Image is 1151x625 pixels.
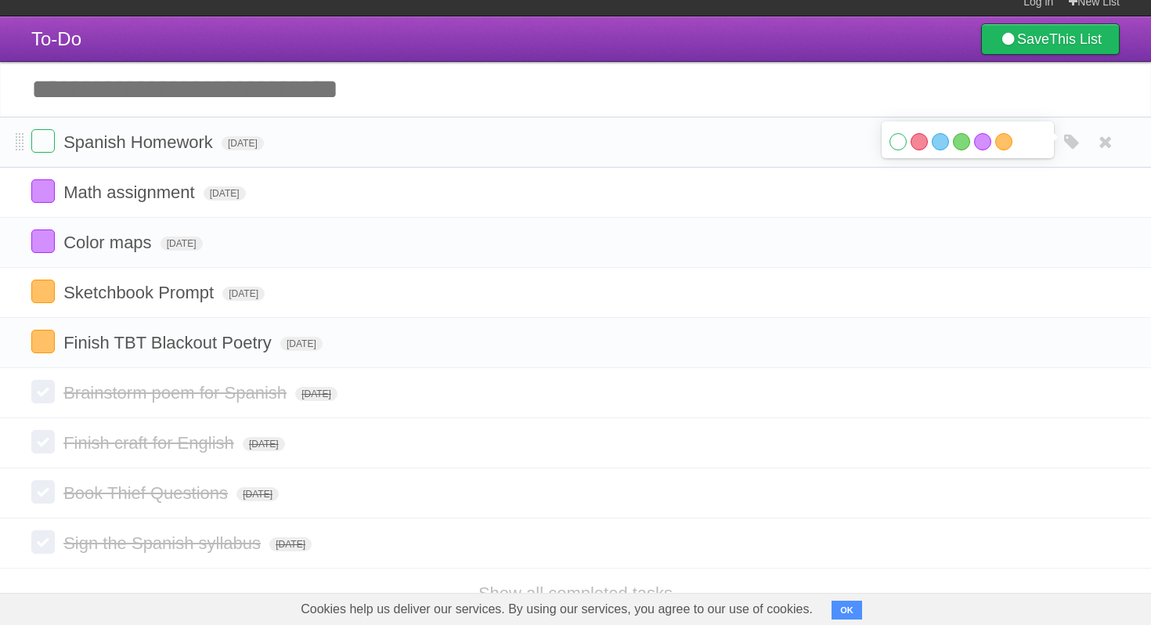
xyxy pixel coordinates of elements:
[63,483,232,503] span: Book Thief Questions
[269,537,312,551] span: [DATE]
[236,487,279,501] span: [DATE]
[932,133,949,150] label: Blue
[63,233,155,252] span: Color maps
[63,283,218,302] span: Sketchbook Prompt
[31,179,55,203] label: Done
[31,530,55,554] label: Done
[280,337,323,351] span: [DATE]
[31,280,55,303] label: Done
[995,133,1012,150] label: Orange
[295,387,337,401] span: [DATE]
[889,133,907,150] label: White
[222,287,265,301] span: [DATE]
[63,533,265,553] span: Sign the Spanish syllabus
[63,182,199,202] span: Math assignment
[31,380,55,403] label: Done
[63,433,238,453] span: Finish craft for English
[953,133,970,150] label: Green
[63,383,290,403] span: Brainstorm poem for Spanish
[31,480,55,504] label: Done
[204,186,246,201] span: [DATE]
[31,229,55,253] label: Done
[981,23,1120,55] a: SaveThis List
[974,133,991,150] label: Purple
[161,237,203,251] span: [DATE]
[285,594,828,625] span: Cookies help us deliver our services. By using our services, you agree to our use of cookies.
[31,28,81,49] span: To-Do
[911,133,928,150] label: Red
[832,601,862,620] button: OK
[63,333,276,352] span: Finish TBT Blackout Poetry
[31,430,55,453] label: Done
[243,437,285,451] span: [DATE]
[222,136,264,150] span: [DATE]
[63,132,217,152] span: Spanish Homework
[31,330,55,353] label: Done
[1049,31,1102,47] b: This List
[31,129,55,153] label: Done
[478,583,673,603] a: Show all completed tasks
